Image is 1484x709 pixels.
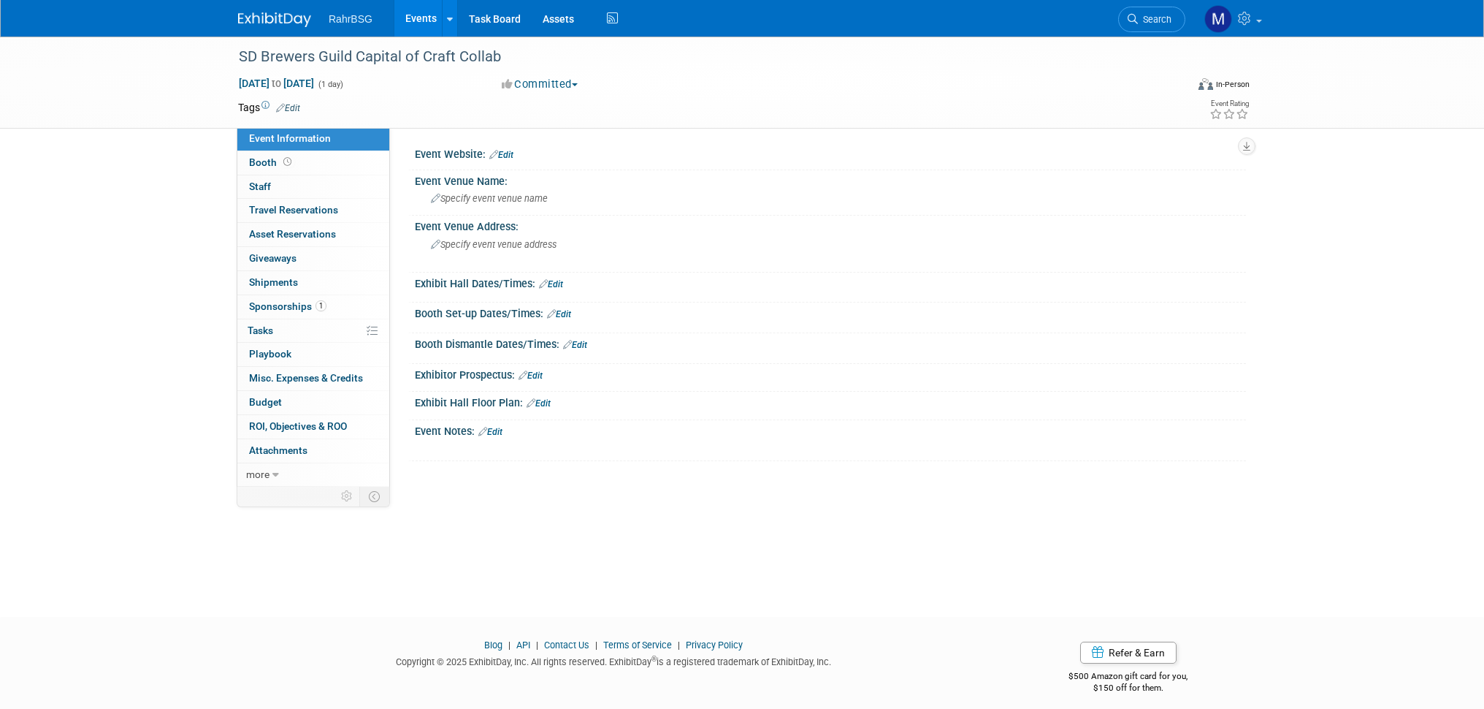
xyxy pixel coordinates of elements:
span: Event Information [249,132,331,144]
a: Edit [539,279,563,289]
div: $150 off for them. [1011,682,1247,694]
a: Travel Reservations [237,199,389,222]
a: Search [1118,7,1185,32]
a: Asset Reservations [237,223,389,246]
div: Exhibit Hall Dates/Times: [415,273,1246,292]
span: | [532,640,542,651]
a: Staff [237,175,389,199]
span: Staff [249,181,271,192]
span: Misc. Expenses & Credits [249,372,363,384]
div: Exhibit Hall Floor Plan: [415,392,1246,411]
div: Event Website: [415,143,1246,162]
a: Sponsorships1 [237,295,389,319]
span: more [246,469,269,480]
a: Giveaways [237,247,389,270]
span: Booth [249,156,294,168]
img: Michael Dawson [1204,5,1232,33]
span: ROI, Objectives & ROO [249,420,347,432]
a: API [516,640,530,651]
span: Specify event venue address [431,239,556,250]
img: ExhibitDay [238,12,311,27]
div: Exhibitor Prospectus: [415,364,1246,383]
span: Playbook [249,348,291,360]
div: Event Rating [1209,100,1249,107]
a: Shipments [237,271,389,295]
span: Search [1138,14,1171,25]
div: Event Venue Name: [415,170,1246,189]
span: | [674,640,684,651]
a: Budget [237,391,389,414]
a: Edit [276,103,300,113]
span: RahrBSG [329,13,372,25]
a: Edit [519,371,543,381]
a: Playbook [237,343,389,366]
td: Tags [238,100,300,115]
a: Misc. Expenses & Credits [237,367,389,390]
a: Attachments [237,439,389,463]
button: Committed [497,77,584,92]
a: Contact Us [544,640,589,651]
div: Event Venue Address: [415,216,1246,234]
span: | [505,640,514,651]
div: SD Brewers Guild Capital of Craft Collab [234,44,1163,70]
a: Edit [478,427,502,437]
a: Refer & Earn [1080,642,1177,664]
div: Booth Dismantle Dates/Times: [415,333,1246,352]
span: to [269,77,283,89]
span: Budget [249,396,282,408]
span: Specify event venue name [431,193,548,204]
a: more [237,463,389,487]
span: Booth not reserved yet [280,156,294,167]
span: Shipments [249,276,298,288]
div: In-Person [1215,79,1250,90]
a: Edit [527,398,551,409]
sup: ® [651,655,657,663]
div: Event Format [1099,76,1250,98]
span: | [592,640,601,651]
span: Attachments [249,444,307,456]
div: Copyright © 2025 ExhibitDay, Inc. All rights reserved. ExhibitDay is a registered trademark of Ex... [238,652,989,669]
a: ROI, Objectives & ROO [237,415,389,439]
a: Terms of Service [603,640,672,651]
span: Asset Reservations [249,228,336,240]
a: Event Information [237,127,389,151]
td: Toggle Event Tabs [360,487,390,506]
td: Personalize Event Tab Strip [334,487,360,506]
a: Edit [563,340,587,350]
a: Booth [237,151,389,175]
div: Booth Set-up Dates/Times: [415,303,1246,322]
span: Giveaways [249,252,297,264]
a: Tasks [237,319,389,343]
a: Privacy Policy [686,640,743,651]
div: Event Notes: [415,420,1246,439]
span: 1 [315,300,326,311]
span: [DATE] [DATE] [238,77,315,90]
span: (1 day) [317,80,343,89]
a: Edit [547,309,571,319]
img: Format-Inperson.png [1198,78,1213,90]
a: Blog [484,640,502,651]
div: $500 Amazon gift card for you, [1011,661,1247,694]
span: Tasks [248,325,273,336]
span: Travel Reservations [249,204,338,216]
span: Sponsorships [249,300,326,312]
a: Edit [489,150,513,160]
